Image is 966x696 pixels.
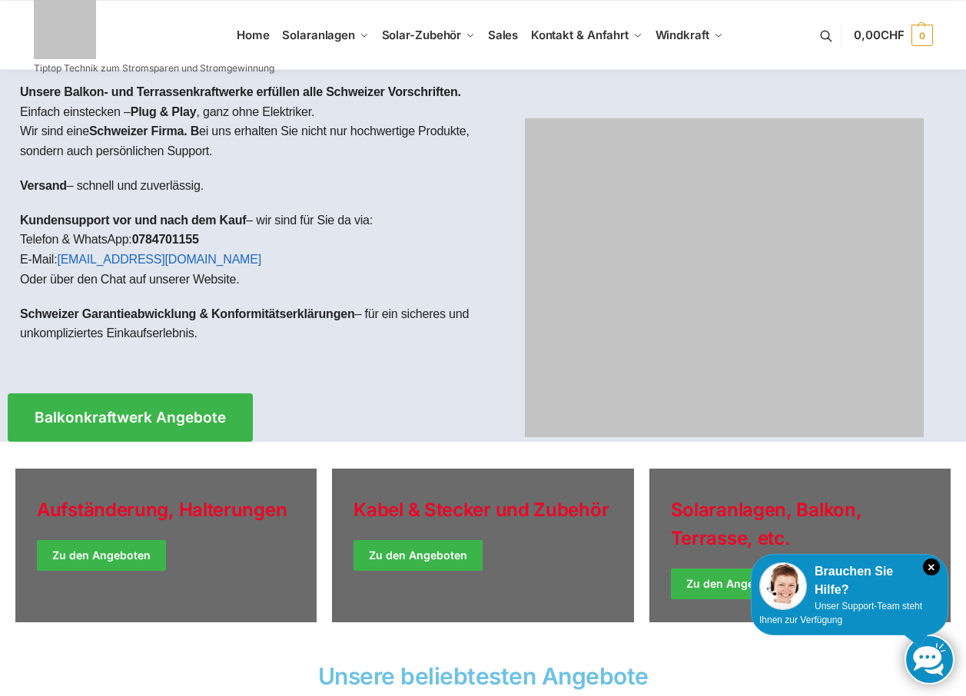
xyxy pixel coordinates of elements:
p: Tiptop Technik zum Stromsparen und Stromgewinnung [34,64,274,73]
strong: Unsere Balkon- und Terrassenkraftwerke erfüllen alle Schweizer Vorschriften. [20,85,461,98]
div: Brauchen Sie Hilfe? [759,562,940,599]
a: Winter Jackets [649,469,951,622]
span: Windkraft [656,28,709,42]
span: Kontakt & Anfahrt [531,28,629,42]
a: Solar-Zubehör [375,1,481,70]
span: Sales [488,28,519,42]
img: Customer service [759,562,807,610]
span: Solaranlagen [282,28,355,42]
strong: Versand [20,179,67,192]
div: Einfach einstecken – , ganz ohne Elektriker. [8,70,483,370]
p: Wir sind eine ei uns erhalten Sie nicht nur hochwertige Produkte, sondern auch persönlichen Support. [20,121,471,161]
span: Balkonkraftwerk Angebote [35,410,226,425]
a: Holiday Style [15,469,317,622]
span: Solar-Zubehör [382,28,462,42]
a: Solaranlagen [276,1,375,70]
a: Kontakt & Anfahrt [524,1,649,70]
h2: Unsere beliebtesten Angebote [8,665,958,688]
span: Unser Support-Team steht Ihnen zur Verfügung [759,601,922,625]
a: Windkraft [649,1,729,70]
strong: 0784701155 [132,233,199,246]
img: Home 1 [525,118,924,437]
a: Holiday Style [332,469,633,622]
strong: Schweizer Garantieabwicklung & Konformitätserklärungen [20,307,355,320]
strong: Schweizer Firma. B [89,124,199,138]
a: Sales [481,1,524,70]
span: 0,00 [854,28,904,42]
strong: Plug & Play [131,105,197,118]
span: 0 [911,25,933,46]
a: 0,00CHF 0 [854,12,932,58]
a: [EMAIL_ADDRESS][DOMAIN_NAME] [57,253,261,266]
span: CHF [881,28,905,42]
a: Balkonkraftwerk Angebote [8,393,253,442]
p: – wir sind für Sie da via: Telefon & WhatsApp: E-Mail: Oder über den Chat auf unserer Website. [20,210,471,289]
p: – schnell und zuverlässig. [20,176,471,196]
strong: Kundensupport vor und nach dem Kauf [20,214,246,227]
i: Schließen [923,558,940,575]
p: – für ein sicheres und unkompliziertes Einkaufserlebnis. [20,304,471,343]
